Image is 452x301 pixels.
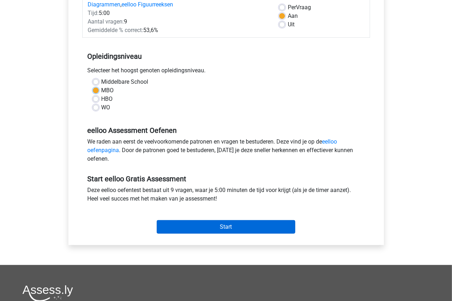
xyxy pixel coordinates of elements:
[288,20,295,29] label: Uit
[102,103,110,112] label: WO
[88,126,365,135] h5: eelloo Assessment Oefenen
[83,26,274,35] div: 53,6%
[88,49,365,63] h5: Opleidingsniveau
[83,9,274,17] div: 5:00
[102,86,114,95] label: MBO
[122,1,173,8] a: eelloo Figuurreeksen
[157,220,295,234] input: Start
[102,78,149,86] label: Middelbare School
[88,175,365,183] h5: Start eelloo Gratis Assessment
[288,3,311,12] label: Vraag
[82,66,370,78] div: Selecteer het hoogst genoten opleidingsniveau.
[88,27,144,33] span: Gemiddelde % correct:
[83,17,274,26] div: 9
[88,18,124,25] span: Aantal vragen:
[102,95,113,103] label: HBO
[88,10,99,16] span: Tijd:
[288,12,298,20] label: Aan
[82,137,370,166] div: We raden aan eerst de veelvoorkomende patronen en vragen te bestuderen. Deze vind je op de . Door...
[82,186,370,206] div: Deze eelloo oefentest bestaat uit 9 vragen, waar je 5:00 minuten de tijd voor krijgt (als je de t...
[288,4,296,11] span: Per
